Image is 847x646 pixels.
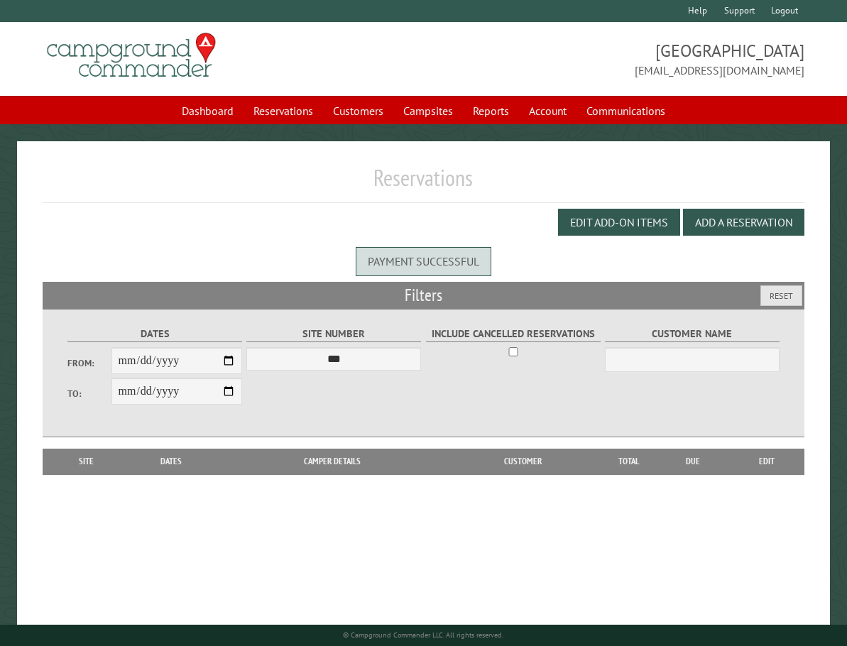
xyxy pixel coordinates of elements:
[683,209,804,236] button: Add a Reservation
[324,97,392,124] a: Customers
[67,326,242,342] label: Dates
[464,97,518,124] a: Reports
[343,630,503,640] small: © Campground Commander LLC. All rights reserved.
[395,97,461,124] a: Campsites
[67,387,111,400] label: To:
[578,97,674,124] a: Communications
[50,449,124,474] th: Site
[356,247,491,275] div: Payment successful
[43,164,805,203] h1: Reservations
[43,282,805,309] h2: Filters
[760,285,802,306] button: Reset
[43,28,220,83] img: Campground Commander
[605,326,780,342] label: Customer Name
[173,97,242,124] a: Dashboard
[123,449,219,474] th: Dates
[220,449,445,474] th: Camper Details
[245,97,322,124] a: Reservations
[67,356,111,370] label: From:
[601,449,657,474] th: Total
[426,326,601,342] label: Include Cancelled Reservations
[424,39,805,79] span: [GEOGRAPHIC_DATA] [EMAIL_ADDRESS][DOMAIN_NAME]
[520,97,575,124] a: Account
[728,449,804,474] th: Edit
[445,449,601,474] th: Customer
[246,326,421,342] label: Site Number
[558,209,680,236] button: Edit Add-on Items
[657,449,728,474] th: Due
